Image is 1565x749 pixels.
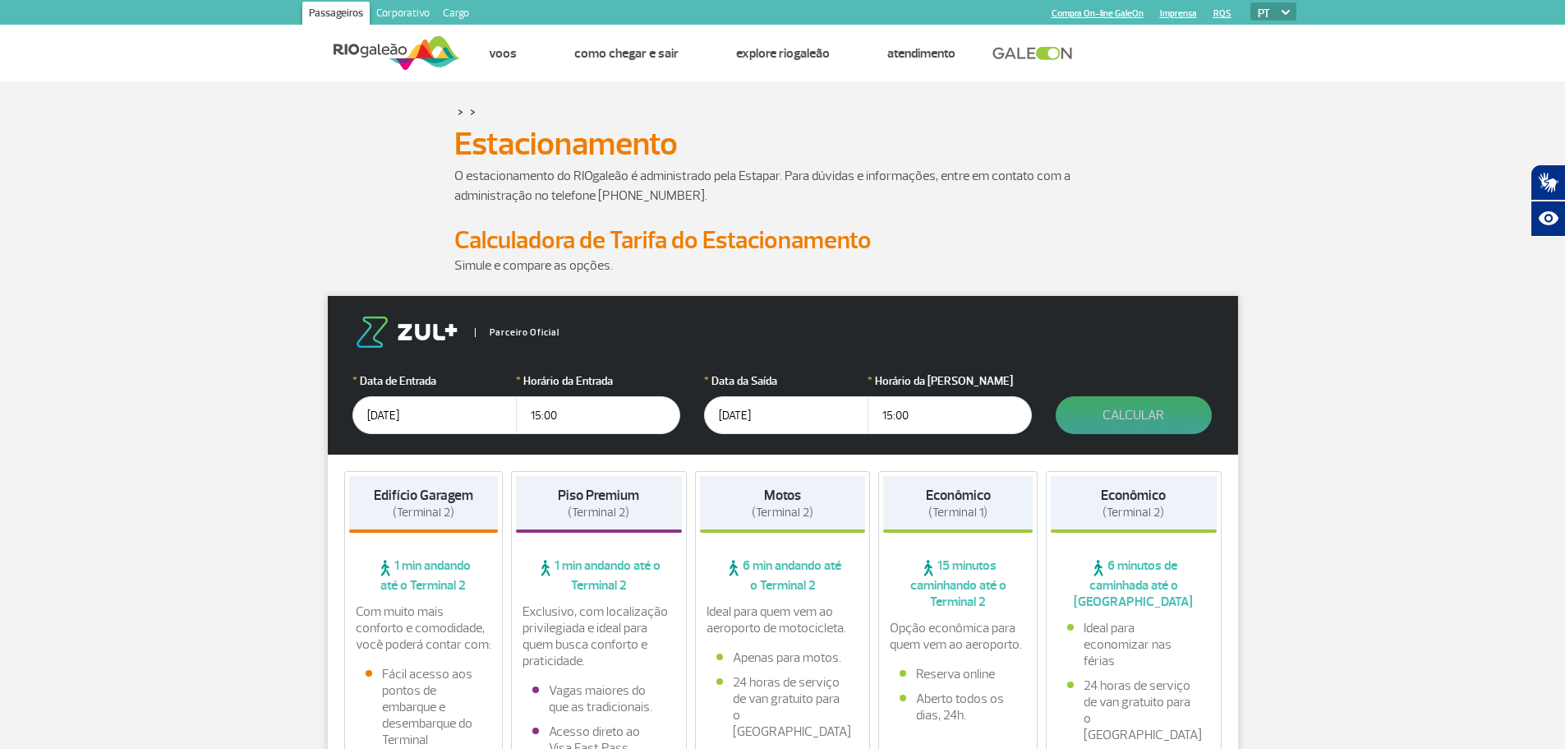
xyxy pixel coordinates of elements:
li: 24 horas de serviço de van gratuito para o [GEOGRAPHIC_DATA] [1067,677,1200,743]
li: Fácil acesso aos pontos de embarque e desembarque do Terminal [366,666,482,748]
a: Compra On-line GaleOn [1052,8,1144,19]
p: O estacionamento do RIOgaleão é administrado pela Estapar. Para dúvidas e informações, entre em c... [454,166,1112,206]
button: Calcular [1056,396,1212,434]
li: 24 horas de serviço de van gratuito para o [GEOGRAPHIC_DATA] [716,674,849,740]
li: Ideal para economizar nas férias [1067,620,1200,669]
a: Atendimento [887,45,955,62]
strong: Edifício Garagem [374,487,473,504]
li: Aberto todos os dias, 24h. [900,691,1016,724]
p: Exclusivo, com localização privilegiada e ideal para quem busca conforto e praticidade. [522,603,675,669]
a: Passageiros [302,2,370,28]
a: Imprensa [1160,8,1197,19]
a: RQS [1213,8,1231,19]
a: Voos [489,45,517,62]
p: Com muito mais conforto e comodidade, você poderá contar com: [356,603,492,653]
li: Reserva online [900,666,1016,682]
span: (Terminal 2) [1102,505,1164,520]
p: Simule e compare as opções. [454,256,1112,275]
span: 15 minutos caminhando até o Terminal 2 [883,557,1033,610]
span: (Terminal 2) [568,505,629,520]
strong: Econômico [926,487,991,504]
div: Plugin de acessibilidade da Hand Talk. [1530,164,1565,237]
span: (Terminal 2) [752,505,813,520]
input: hh:mm [868,396,1032,434]
a: > [470,102,476,121]
a: Como chegar e sair [574,45,679,62]
label: Horário da Entrada [516,372,680,390]
input: dd/mm/aaaa [704,396,868,434]
label: Horário da [PERSON_NAME] [868,372,1032,390]
h1: Estacionamento [454,130,1112,158]
p: Ideal para quem vem ao aeroporto de motocicleta. [707,603,859,636]
p: Opção econômica para quem vem ao aeroporto. [890,620,1026,653]
span: (Terminal 2) [393,505,454,520]
a: > [458,102,463,121]
span: (Terminal 1) [928,505,987,520]
li: Vagas maiores do que as tradicionais. [532,682,665,715]
strong: Motos [764,487,801,504]
span: Parceiro Oficial [475,328,559,337]
a: Corporativo [370,2,436,28]
label: Data da Saída [704,372,868,390]
h2: Calculadora de Tarifa do Estacionamento [454,225,1112,256]
span: 6 minutos de caminhada até o [GEOGRAPHIC_DATA] [1051,557,1217,610]
span: 1 min andando até o Terminal 2 [349,557,499,594]
button: Abrir recursos assistivos. [1530,201,1565,237]
li: Apenas para motos. [716,650,849,666]
span: 6 min andando até o Terminal 2 [700,557,866,594]
img: logo-zul.png [352,317,461,348]
span: 1 min andando até o Terminal 2 [516,557,682,594]
button: Abrir tradutor de língua de sinais. [1530,164,1565,201]
strong: Econômico [1101,487,1166,504]
strong: Piso Premium [558,487,639,504]
label: Data de Entrada [352,372,517,390]
input: hh:mm [516,396,680,434]
a: Explore RIOgaleão [736,45,830,62]
a: Cargo [436,2,476,28]
input: dd/mm/aaaa [352,396,517,434]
